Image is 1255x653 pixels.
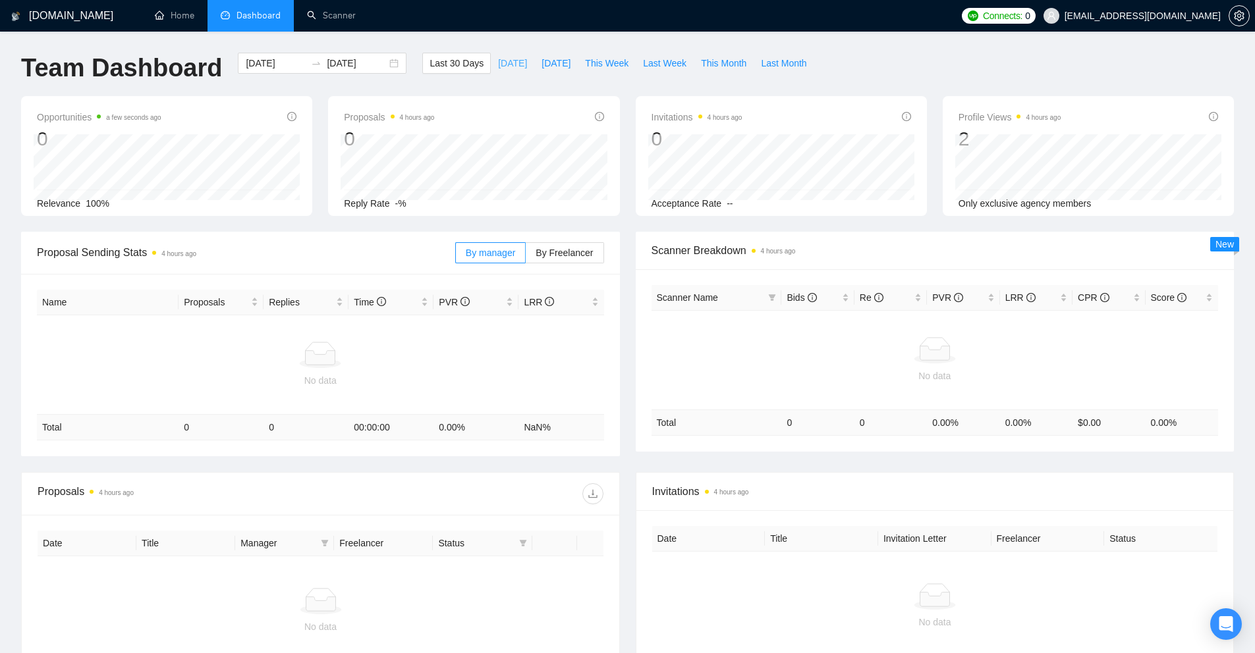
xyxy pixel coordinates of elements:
span: swap-right [311,58,321,68]
a: setting [1229,11,1250,21]
span: 100% [86,198,109,209]
a: homeHome [155,10,194,21]
th: Freelancer [991,526,1105,552]
span: Relevance [37,198,80,209]
span: setting [1229,11,1249,21]
time: 4 hours ago [714,488,749,496]
button: Last Month [754,53,814,74]
span: filter [766,288,779,307]
span: Scanner Breakdown [652,242,1219,259]
span: PVR [932,292,963,303]
img: website_grey.svg [21,34,32,45]
span: 0 [1025,9,1030,23]
td: 0.00 % [1146,409,1218,435]
span: Opportunities [37,109,161,125]
span: info-circle [287,112,296,121]
h1: Team Dashboard [21,53,222,84]
span: Last Week [643,56,686,70]
img: tab_domain_overview_orange.svg [36,76,46,87]
div: Domain: [DOMAIN_NAME] [34,34,145,45]
td: $ 0.00 [1073,409,1145,435]
td: NaN % [518,415,603,440]
button: setting [1229,5,1250,26]
div: No data [48,619,593,634]
a: searchScanner [307,10,356,21]
span: [DATE] [498,56,527,70]
span: info-circle [1177,293,1186,302]
span: Last 30 Days [430,56,484,70]
span: Dashboard [237,10,281,21]
span: Proposal Sending Stats [37,244,455,261]
span: LRR [1005,292,1036,303]
th: Status [1104,526,1217,552]
td: 0.00 % [433,415,518,440]
time: 4 hours ago [400,114,435,121]
span: Re [860,292,883,303]
span: Connects: [983,9,1022,23]
span: Scanner Name [657,292,718,303]
span: filter [318,533,331,553]
td: Total [37,415,179,440]
div: 2 [959,126,1061,151]
div: 0 [344,126,434,151]
span: Invitations [652,483,1218,500]
time: a few seconds ago [106,114,161,121]
div: v 4.0.25 [37,21,65,32]
td: 0 [854,409,927,435]
input: End date [327,56,387,70]
span: Time [354,297,385,307]
button: This Week [578,53,636,74]
span: info-circle [954,293,963,302]
img: upwork-logo.png [968,11,978,21]
th: Proposals [179,290,264,315]
td: 00:00:00 [349,415,433,440]
span: Score [1151,292,1186,303]
button: [DATE] [534,53,578,74]
img: logo_orange.svg [21,21,32,32]
div: 0 [652,126,742,151]
span: This Week [585,56,628,70]
span: By manager [466,248,515,258]
th: Manager [235,531,334,556]
div: Keywords by Traffic [146,78,222,86]
img: tab_keywords_by_traffic_grey.svg [131,76,142,87]
td: Total [652,409,782,435]
span: info-circle [874,293,883,302]
span: filter [516,533,530,553]
time: 4 hours ago [761,248,796,255]
span: -- [727,198,733,209]
span: Manager [240,536,316,550]
span: Status [438,536,513,550]
span: Reply Rate [344,198,389,209]
div: No data [663,615,1208,629]
span: Bids [787,292,816,303]
th: Name [37,290,179,315]
th: Date [652,526,766,552]
span: Proposals [184,295,248,309]
td: 0 [264,415,349,440]
div: 0 [37,126,161,151]
span: info-circle [460,297,470,306]
span: Invitations [652,109,742,125]
th: Invitation Letter [878,526,991,552]
span: info-circle [545,297,554,306]
span: LRR [524,297,554,307]
span: Acceptance Rate [652,198,722,209]
input: Start date [246,56,306,70]
span: Last Month [761,56,806,70]
span: info-circle [902,112,911,121]
span: filter [519,539,527,547]
span: This Month [701,56,746,70]
span: info-circle [595,112,604,121]
span: Only exclusive agency members [959,198,1092,209]
span: New [1215,239,1234,249]
span: info-circle [1100,293,1109,302]
th: Replies [264,290,349,315]
span: user [1047,11,1056,20]
th: Title [765,526,878,552]
span: dashboard [221,11,230,20]
button: Last 30 Days [422,53,491,74]
span: info-circle [377,297,386,306]
span: -% [395,198,406,209]
button: Last Week [636,53,694,74]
